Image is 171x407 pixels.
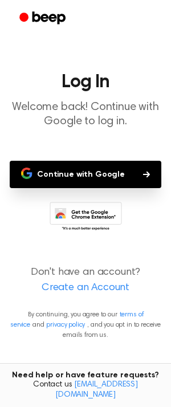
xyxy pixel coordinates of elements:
a: Create an Account [11,280,160,296]
p: By continuing, you agree to our and , and you opt in to receive emails from us. [9,310,162,340]
a: [EMAIL_ADDRESS][DOMAIN_NAME] [55,381,138,399]
p: Welcome back! Continue with Google to log in. [9,100,162,129]
a: privacy policy [46,321,85,328]
h1: Log In [9,73,162,91]
span: Contact us [7,380,164,400]
p: Don't have an account? [9,265,162,296]
button: Continue with Google [10,161,161,188]
a: Beep [11,7,76,30]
